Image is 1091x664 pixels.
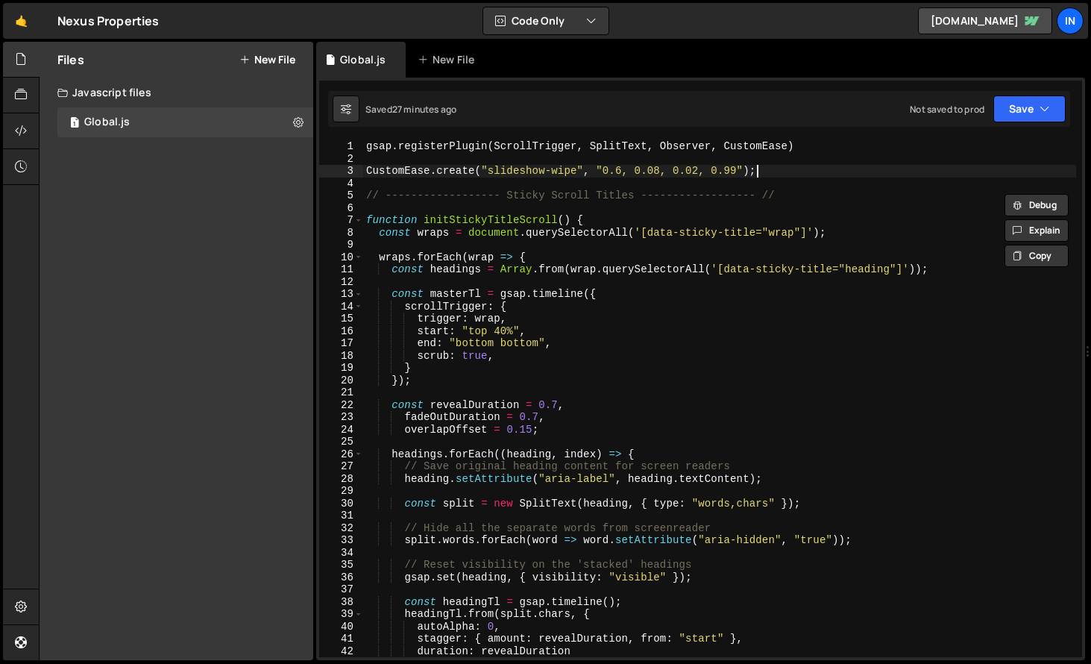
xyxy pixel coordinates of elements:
div: 2 [319,153,363,166]
div: 42 [319,645,363,658]
button: New File [239,54,295,66]
div: 37 [319,583,363,596]
div: 31 [319,510,363,522]
div: 21 [319,386,363,399]
a: [DOMAIN_NAME] [918,7,1052,34]
div: Javascript files [40,78,313,107]
span: 1 [70,118,79,130]
div: 3 [319,165,363,178]
div: 13 [319,288,363,301]
div: 22 [319,399,363,412]
div: Global.js [340,52,386,67]
button: Save [993,95,1066,122]
div: 24 [319,424,363,436]
div: 6 [319,202,363,215]
div: 33 [319,534,363,547]
div: Saved [365,103,456,116]
div: Not saved to prod [910,103,984,116]
div: 23 [319,411,363,424]
div: 1 [319,140,363,153]
div: 30 [319,498,363,510]
div: 34 [319,547,363,560]
div: 32 [319,522,363,535]
div: 19 [319,362,363,375]
div: 27 minutes ago [392,103,456,116]
a: 🤙 [3,3,40,39]
div: 26 [319,448,363,461]
div: 27 [319,460,363,473]
div: 17042/46860.js [57,107,313,137]
div: 15 [319,313,363,325]
div: 7 [319,214,363,227]
div: 16 [319,325,363,338]
div: 38 [319,596,363,609]
button: Explain [1004,219,1069,242]
div: 39 [319,608,363,621]
div: 35 [319,559,363,571]
div: 36 [319,571,363,584]
div: 25 [319,436,363,448]
div: 29 [319,485,363,498]
div: New File [418,52,480,67]
div: 20 [319,375,363,387]
div: 18 [319,350,363,363]
div: 10 [319,251,363,264]
div: 4 [319,178,363,190]
button: Debug [1004,194,1069,216]
div: 8 [319,227,363,239]
h2: Files [57,51,84,68]
div: 17 [319,337,363,350]
div: 5 [319,190,363,202]
div: Nexus Properties [57,12,160,30]
div: 28 [319,473,363,486]
div: 40 [319,621,363,633]
div: 9 [319,239,363,251]
a: In [1057,7,1084,34]
div: 11 [319,263,363,276]
button: Copy [1004,245,1069,267]
div: Global.js [84,116,130,129]
div: 41 [319,633,363,645]
button: Code Only [483,7,609,34]
div: 12 [319,276,363,289]
div: 14 [319,301,363,313]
